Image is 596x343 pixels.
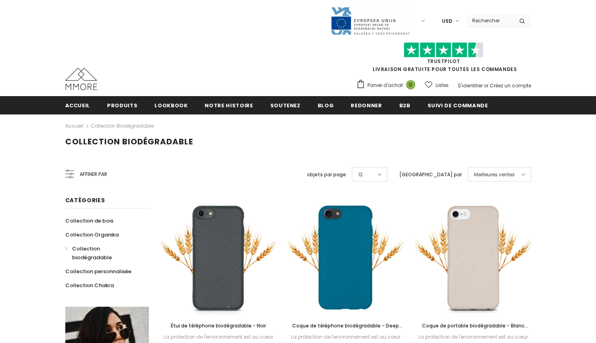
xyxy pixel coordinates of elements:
[65,136,193,147] span: Collection biodégradable
[65,242,140,264] a: Collection biodégradable
[318,96,334,114] a: Blog
[330,17,410,24] a: Javni Razpis
[65,96,90,114] a: Accueil
[367,81,403,89] span: Panier d'achat
[65,121,83,131] a: Accueil
[80,170,107,179] span: Affiner par
[356,79,419,91] a: Panier d'achat 0
[425,78,449,92] a: Listes
[427,58,460,65] a: TrustPilot
[399,96,410,114] a: B2B
[351,102,382,109] span: Redonner
[65,268,131,275] span: Collection personnalisée
[436,81,449,89] span: Listes
[422,322,528,338] span: Coque de portable biodégradable - Blanc naturel
[65,231,119,239] span: Collection Organika
[91,122,154,129] a: Collection biodégradable
[65,196,105,204] span: Catégories
[474,171,515,179] span: Meilleures ventes
[65,282,114,289] span: Collection Chakra
[356,46,531,73] span: LIVRAISON GRATUITE POUR TOUTES LES COMMANDES
[399,171,462,179] label: [GEOGRAPHIC_DATA] par
[65,214,113,228] a: Collection de bois
[399,102,410,109] span: B2B
[72,245,112,261] span: Collection biodégradable
[318,102,334,109] span: Blog
[428,96,488,114] a: Suivi de commande
[330,6,410,35] img: Javni Razpis
[458,82,483,89] a: S'identifier
[415,321,531,330] a: Coque de portable biodégradable - Blanc naturel
[404,42,483,58] img: Faites confiance aux étoiles pilotes
[307,171,346,179] label: objets par page
[484,82,489,89] span: or
[171,322,266,329] span: Étui de téléphone biodégradable - Noir
[428,102,488,109] span: Suivi de commande
[270,102,301,109] span: soutenez
[161,321,276,330] a: Étui de téléphone biodégradable - Noir
[292,322,403,338] span: Coque de téléphone biodégradable - Deep Sea Blue
[205,102,253,109] span: Notre histoire
[107,102,137,109] span: Produits
[65,217,113,225] span: Collection de bois
[490,82,531,89] a: Créez un compte
[442,17,452,25] span: USD
[288,321,403,330] a: Coque de téléphone biodégradable - Deep Sea Blue
[154,102,188,109] span: Lookbook
[358,171,363,179] span: 12
[65,264,131,278] a: Collection personnalisée
[154,96,188,114] a: Lookbook
[351,96,382,114] a: Redonner
[406,80,415,89] span: 0
[65,278,114,292] a: Collection Chakra
[65,102,90,109] span: Accueil
[467,15,513,26] input: Search Site
[107,96,137,114] a: Produits
[65,68,97,90] img: Cas MMORE
[65,228,119,242] a: Collection Organika
[270,96,301,114] a: soutenez
[205,96,253,114] a: Notre histoire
